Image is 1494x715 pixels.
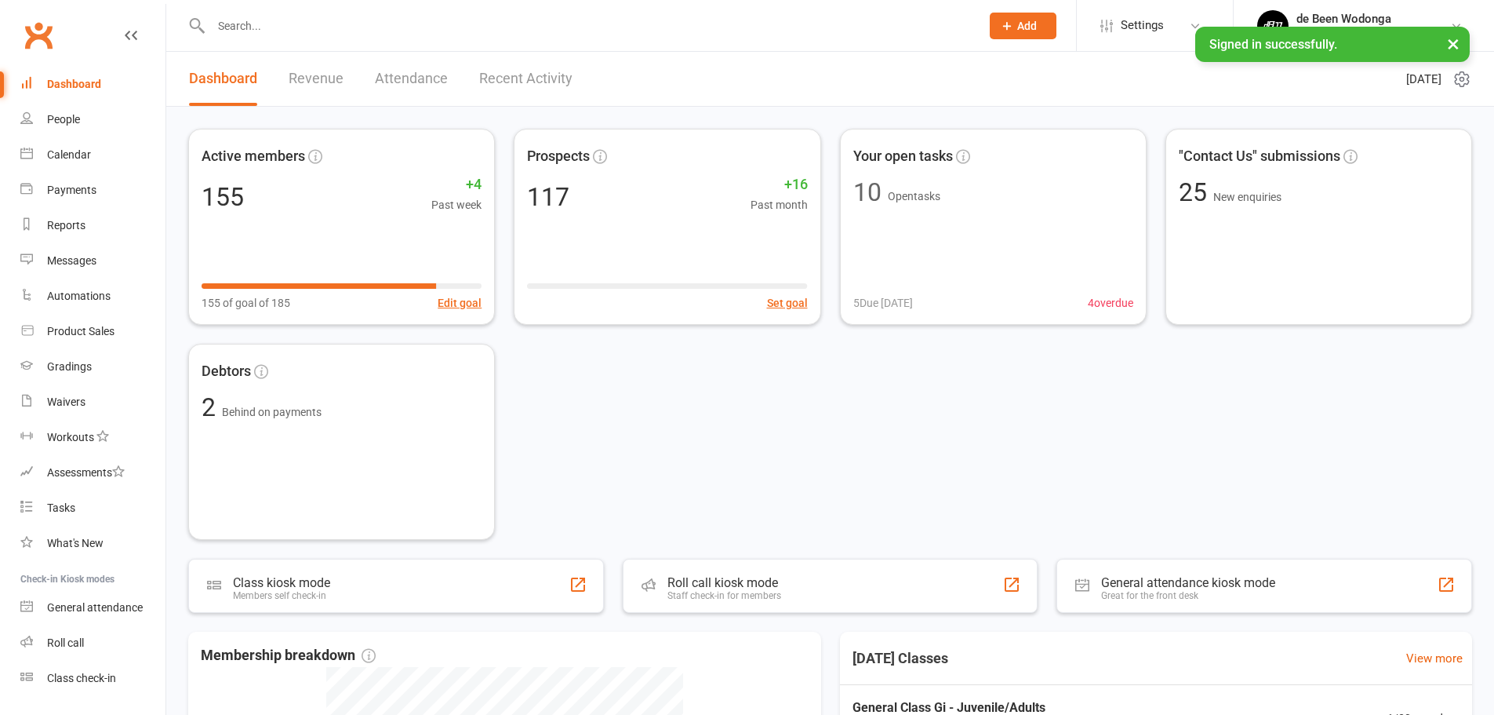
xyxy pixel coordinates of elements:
[202,392,222,422] span: 2
[438,294,482,312] button: Edit goal
[202,145,305,168] span: Active members
[853,180,881,205] div: 10
[527,184,569,210] div: 117
[47,325,115,337] div: Product Sales
[1179,145,1340,168] span: "Contact Us" submissions
[20,385,165,420] a: Waivers
[1209,37,1337,52] span: Signed in successfully.
[20,661,165,696] a: Class kiosk mode
[20,67,165,102] a: Dashboard
[20,102,165,137] a: People
[20,314,165,349] a: Product Sales
[431,196,482,213] span: Past week
[479,52,573,106] a: Recent Activity
[20,526,165,561] a: What's New
[47,219,85,232] div: Reports
[201,644,376,667] span: Membership breakdown
[751,173,808,196] span: +16
[47,637,84,649] div: Roll call
[1406,649,1463,668] a: View more
[47,360,92,373] div: Gradings
[20,626,165,661] a: Roll call
[20,349,165,385] a: Gradings
[222,406,322,418] span: Behind on payments
[853,145,953,168] span: Your open tasks
[47,148,91,161] div: Calendar
[527,145,590,168] span: Prospects
[1101,590,1275,601] div: Great for the front desk
[1017,20,1037,32] span: Add
[990,13,1056,39] button: Add
[1296,26,1450,40] div: de Been 100% [PERSON_NAME]
[202,360,251,383] span: Debtors
[1179,177,1213,207] span: 25
[375,52,448,106] a: Attendance
[206,15,969,37] input: Search...
[20,491,165,526] a: Tasks
[202,294,290,312] span: 155 of goal of 185
[20,137,165,173] a: Calendar
[202,184,244,210] div: 155
[1257,10,1289,42] img: thumb_image1710905826.png
[47,113,80,126] div: People
[47,78,101,90] div: Dashboard
[233,575,330,590] div: Class kiosk mode
[667,575,781,590] div: Roll call kiosk mode
[233,590,330,601] div: Members self check-in
[47,290,111,302] div: Automations
[189,52,257,106] a: Dashboard
[751,196,808,213] span: Past month
[20,279,165,314] a: Automations
[1296,12,1450,26] div: de Been Wodonga
[1088,294,1133,312] span: 4 overdue
[20,208,165,243] a: Reports
[1121,8,1164,43] span: Settings
[20,420,165,455] a: Workouts
[47,184,96,196] div: Payments
[1406,70,1441,89] span: [DATE]
[667,590,781,601] div: Staff check-in for members
[1101,575,1275,590] div: General attendance kiosk mode
[47,601,143,614] div: General attendance
[47,537,104,549] div: What's New
[20,590,165,626] a: General attendance kiosk mode
[853,294,913,312] span: 5 Due [DATE]
[1439,27,1467,60] button: ×
[888,190,940,202] span: Open tasks
[47,254,96,267] div: Messages
[47,502,75,514] div: Tasks
[20,173,165,208] a: Payments
[47,466,125,479] div: Assessments
[840,644,961,673] h3: [DATE] Classes
[47,431,94,443] div: Workouts
[20,243,165,279] a: Messages
[767,294,808,312] button: Set goal
[431,173,482,196] span: +4
[20,455,165,491] a: Assessments
[1213,191,1281,203] span: New enquiries
[289,52,344,106] a: Revenue
[47,672,116,684] div: Class check-in
[47,396,85,408] div: Waivers
[19,16,58,55] a: Clubworx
